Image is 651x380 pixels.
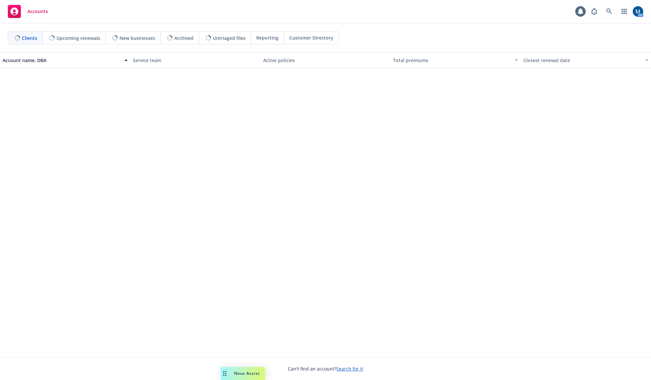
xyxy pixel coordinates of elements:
a: Accounts [5,2,51,21]
div: Total premiums [393,57,511,64]
button: Closest renewal date [521,52,651,68]
span: Clients [22,35,37,41]
span: Reporting [256,34,278,41]
a: Switch app [618,5,631,18]
a: Search for it [336,366,363,372]
button: Service team [130,52,261,68]
div: Closest renewal date [523,57,641,64]
a: Search [603,5,616,18]
span: Customer Directory [289,34,333,41]
button: Nova Assist [221,367,265,380]
a: Report a Bug [588,5,601,18]
button: Total premiums [390,52,521,68]
img: photo [633,6,643,17]
div: Active policies [263,57,388,64]
span: Accounts [27,9,48,14]
button: Active policies [261,52,391,68]
span: Upcoming renewals [56,35,100,41]
div: Drag to move [221,367,229,380]
div: Account name, DBA [3,57,120,64]
span: Archived [174,35,194,41]
span: Nova Assist [234,371,260,376]
span: Untriaged files [213,35,246,41]
div: Service team [133,57,258,64]
span: New businesses [119,35,155,41]
span: Can't find an account? [288,365,363,372]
